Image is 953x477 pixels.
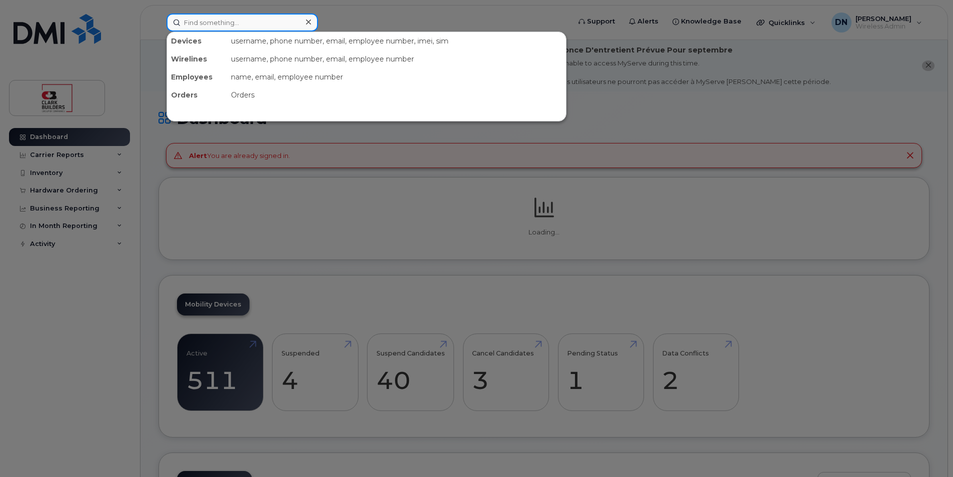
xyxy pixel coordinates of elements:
[227,86,566,104] div: Orders
[167,86,227,104] div: Orders
[167,50,227,68] div: Wirelines
[227,32,566,50] div: username, phone number, email, employee number, imei, sim
[167,32,227,50] div: Devices
[227,50,566,68] div: username, phone number, email, employee number
[167,68,227,86] div: Employees
[227,68,566,86] div: name, email, employee number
